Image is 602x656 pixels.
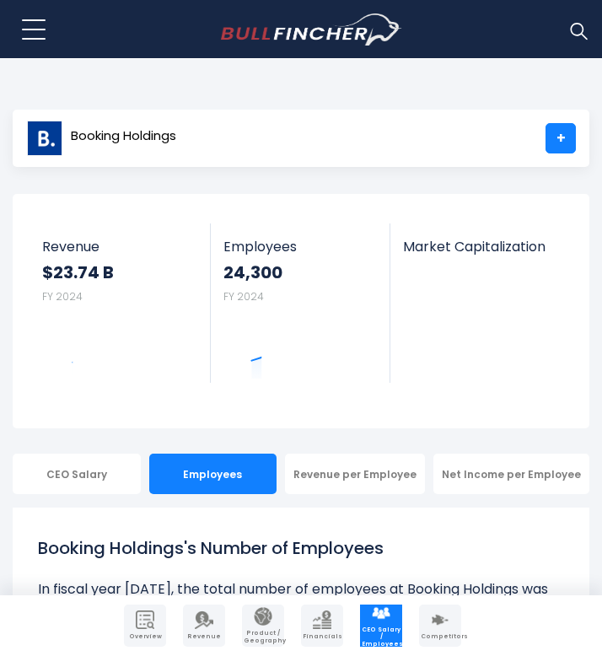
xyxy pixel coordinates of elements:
[403,239,558,255] span: Market Capitalization
[360,605,402,647] a: Company Employees
[421,633,460,640] span: Competitors
[303,633,341,640] span: Financials
[38,579,564,640] li: In fiscal year [DATE], the total number of employees at Booking Holdings was 24,300. The employee...
[285,454,425,494] div: Revenue per Employee
[390,223,571,275] a: Market Capitalization
[433,454,589,494] div: Net Income per Employee
[149,454,277,494] div: Employees
[71,129,176,143] span: Booking Holdings
[42,239,198,255] span: Revenue
[223,261,378,283] strong: 24,300
[126,633,164,640] span: Overview
[419,605,461,647] a: Company Competitors
[27,121,62,156] img: BKNG logo
[124,605,166,647] a: Company Overview
[183,605,225,647] a: Company Revenue
[30,223,211,383] a: Revenue $23.74 B FY 2024
[223,289,264,304] small: FY 2024
[546,123,576,153] a: +
[223,239,378,255] span: Employees
[26,123,177,153] a: Booking Holdings
[221,13,402,46] a: Go to homepage
[362,626,400,648] span: CEO Salary / Employees
[211,223,390,383] a: Employees 24,300 FY 2024
[42,261,198,283] strong: $23.74 B
[13,454,141,494] div: CEO Salary
[42,289,83,304] small: FY 2024
[185,633,223,640] span: Revenue
[242,605,284,647] a: Company Product/Geography
[221,13,402,46] img: bullfincher logo
[301,605,343,647] a: Company Financials
[244,630,282,644] span: Product / Geography
[38,535,564,561] h1: Booking Holdings's Number of Employees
